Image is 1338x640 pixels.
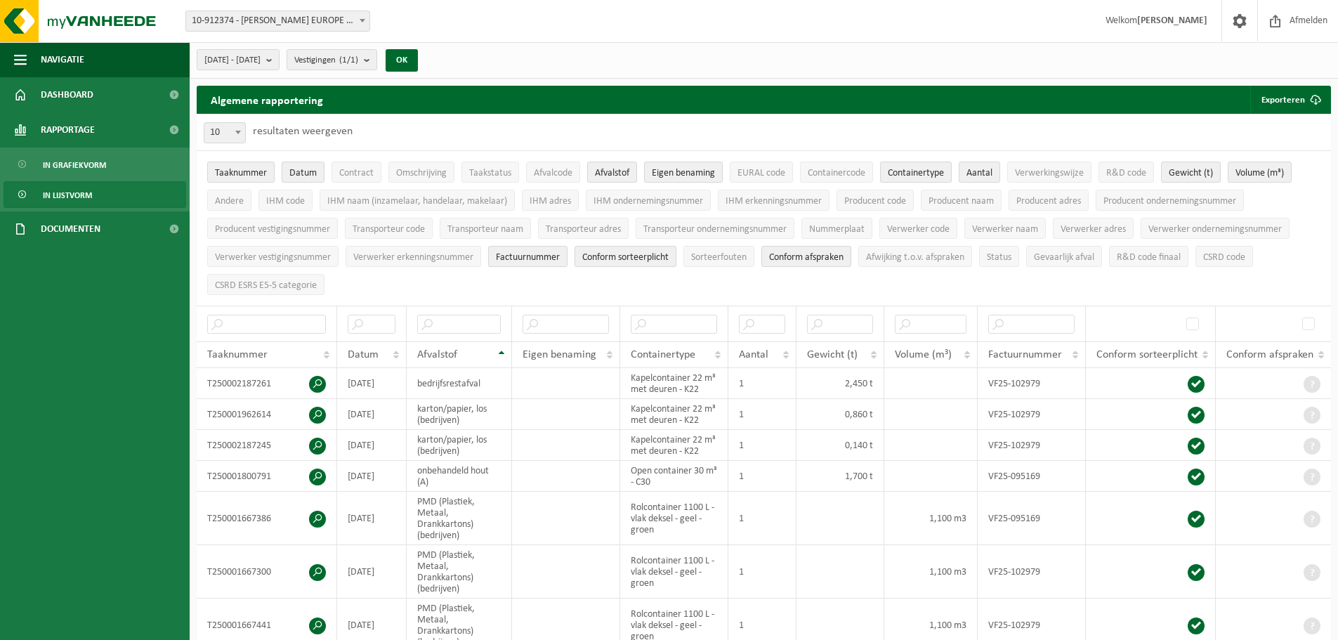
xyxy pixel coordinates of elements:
[929,196,994,207] span: Producent naam
[332,162,381,183] button: ContractContract: Activate to sort
[526,162,580,183] button: AfvalcodeAfvalcode: Activate to sort
[728,399,796,430] td: 1
[643,224,787,235] span: Transporteur ondernemingsnummer
[204,123,245,143] span: 10
[4,181,186,208] a: In lijstvorm
[620,461,728,492] td: Open container 30 m³ - C30
[796,430,884,461] td: 0,140 t
[683,246,754,267] button: SorteerfoutenSorteerfouten: Activate to sort
[339,55,358,65] count: (1/1)
[215,168,267,178] span: Taaknummer
[215,224,330,235] span: Producent vestigingsnummer
[1007,162,1091,183] button: VerwerkingswijzeVerwerkingswijze: Activate to sort
[837,190,914,211] button: Producent codeProducent code: Activate to sort
[858,246,972,267] button: Afwijking t.o.v. afsprakenAfwijking t.o.v. afspraken: Activate to sort
[796,368,884,399] td: 2,450 t
[522,190,579,211] button: IHM adresIHM adres: Activate to sort
[339,168,374,178] span: Contract
[972,224,1038,235] span: Verwerker naam
[879,218,957,239] button: Verwerker codeVerwerker code: Activate to sort
[620,545,728,599] td: Rolcontainer 1100 L - vlak deksel - geel - groen
[728,461,796,492] td: 1
[345,218,433,239] button: Transporteur codeTransporteur code: Activate to sort
[407,461,512,492] td: onbehandeld hout (A)
[884,492,978,545] td: 1,100 m3
[1117,252,1181,263] span: R&D code finaal
[978,399,1086,430] td: VF25-102979
[197,86,337,114] h2: Algemene rapportering
[197,368,337,399] td: T250002187261
[1169,168,1213,178] span: Gewicht (t)
[978,492,1086,545] td: VF25-095169
[197,461,337,492] td: T250001800791
[1228,162,1292,183] button: Volume (m³)Volume (m³): Activate to sort
[1106,168,1146,178] span: R&D code
[1096,349,1198,360] span: Conform sorteerplicht
[987,252,1011,263] span: Status
[796,399,884,430] td: 0,860 t
[215,280,317,291] span: CSRD ESRS E5-5 categorie
[1137,15,1207,26] strong: [PERSON_NAME]
[337,430,407,461] td: [DATE]
[440,218,531,239] button: Transporteur naamTransporteur naam: Activate to sort
[204,50,261,71] span: [DATE] - [DATE]
[388,162,454,183] button: OmschrijvingOmschrijving: Activate to sort
[447,224,523,235] span: Transporteur naam
[978,545,1086,599] td: VF25-102979
[186,11,369,31] span: 10-912374 - FIKE EUROPE - HERENTALS
[1235,168,1284,178] span: Volume (m³)
[1141,218,1290,239] button: Verwerker ondernemingsnummerVerwerker ondernemingsnummer: Activate to sort
[691,252,747,263] span: Sorteerfouten
[1203,252,1245,263] span: CSRD code
[964,218,1046,239] button: Verwerker naamVerwerker naam: Activate to sort
[1250,86,1330,114] button: Exporteren
[739,349,768,360] span: Aantal
[197,49,280,70] button: [DATE] - [DATE]
[43,182,92,209] span: In lijstvorm
[644,162,723,183] button: Eigen benamingEigen benaming: Activate to sort
[978,430,1086,461] td: VF25-102979
[728,545,796,599] td: 1
[417,349,457,360] span: Afvalstof
[728,492,796,545] td: 1
[593,196,703,207] span: IHM ondernemingsnummer
[730,162,793,183] button: EURAL codeEURAL code: Activate to sort
[808,168,865,178] span: Containercode
[407,368,512,399] td: bedrijfsrestafval
[469,168,511,178] span: Taakstatus
[761,246,851,267] button: Conform afspraken : Activate to sort
[809,224,865,235] span: Nummerplaat
[287,49,377,70] button: Vestigingen(1/1)
[197,492,337,545] td: T250001667386
[1098,162,1154,183] button: R&D codeR&amp;D code: Activate to sort
[407,545,512,599] td: PMD (Plastiek, Metaal, Drankkartons) (bedrijven)
[41,77,93,112] span: Dashboard
[718,190,829,211] button: IHM erkenningsnummerIHM erkenningsnummer: Activate to sort
[844,196,906,207] span: Producent code
[266,196,305,207] span: IHM code
[215,196,244,207] span: Andere
[204,122,246,143] span: 10
[631,349,695,360] span: Containertype
[523,349,596,360] span: Eigen benaming
[185,11,370,32] span: 10-912374 - FIKE EUROPE - HERENTALS
[337,399,407,430] td: [DATE]
[1161,162,1221,183] button: Gewicht (t)Gewicht (t): Activate to sort
[197,430,337,461] td: T250002187245
[737,168,785,178] span: EURAL code
[620,430,728,461] td: Kapelcontainer 22 m³ met deuren - K22
[207,246,339,267] button: Verwerker vestigingsnummerVerwerker vestigingsnummer: Activate to sort
[988,349,1062,360] span: Factuurnummer
[895,349,952,360] span: Volume (m³)
[769,252,844,263] span: Conform afspraken
[327,196,507,207] span: IHM naam (inzamelaar, handelaar, makelaar)
[346,246,481,267] button: Verwerker erkenningsnummerVerwerker erkenningsnummer: Activate to sort
[320,190,515,211] button: IHM naam (inzamelaar, handelaar, makelaar)IHM naam (inzamelaar, handelaar, makelaar): Activate to...
[294,50,358,71] span: Vestigingen
[1195,246,1253,267] button: CSRD codeCSRD code: Activate to sort
[253,126,353,137] label: resultaten weergeven
[728,430,796,461] td: 1
[1015,168,1084,178] span: Verwerkingswijze
[337,492,407,545] td: [DATE]
[887,224,950,235] span: Verwerker code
